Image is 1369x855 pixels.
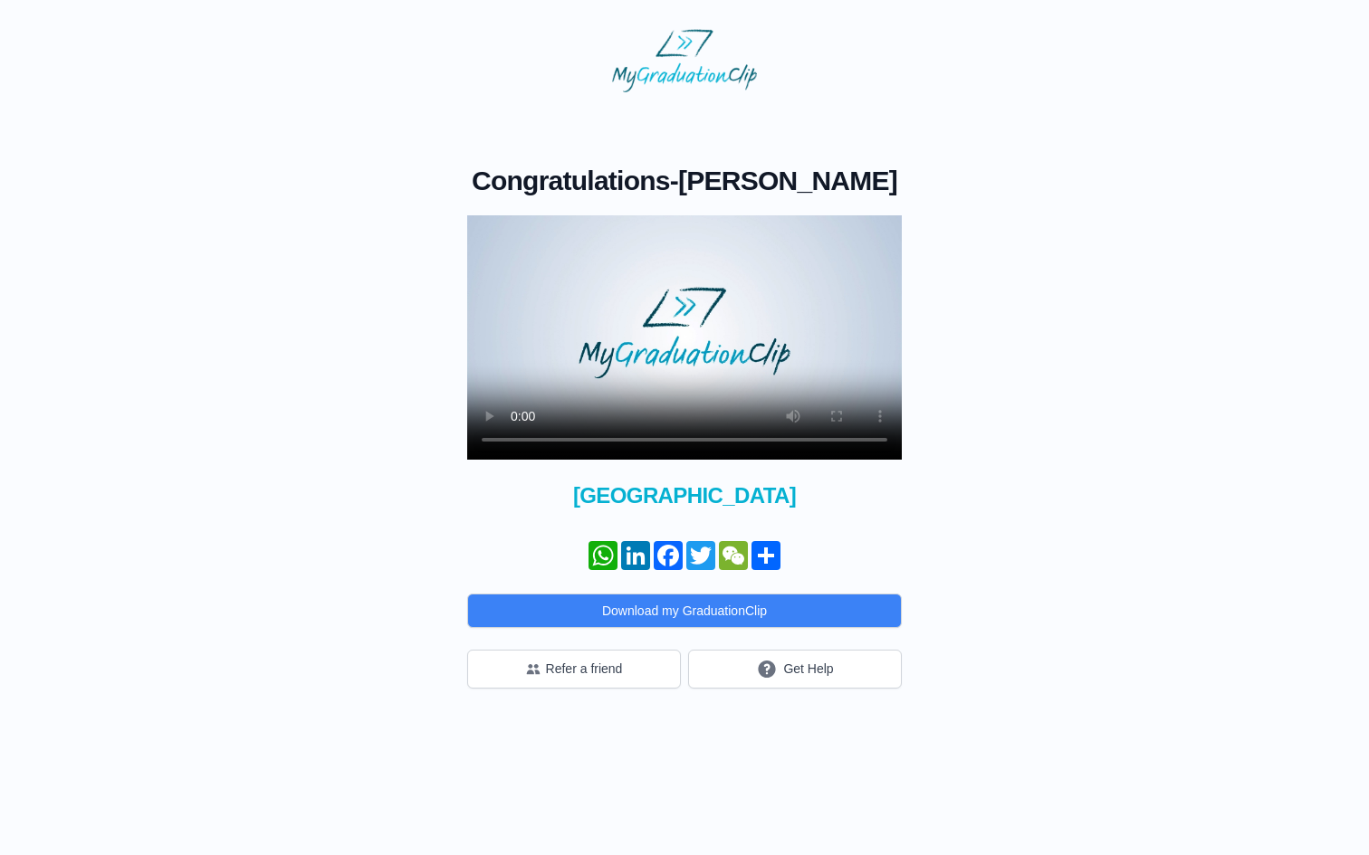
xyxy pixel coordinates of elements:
[612,29,757,92] img: MyGraduationClip
[652,541,684,570] a: Facebook
[684,541,717,570] a: Twitter
[587,541,619,570] a: WhatsApp
[467,165,902,197] h1: -
[467,481,902,510] span: [GEOGRAPHIC_DATA]
[472,166,670,195] span: Congratulations
[688,650,902,689] button: Get Help
[467,650,681,689] button: Refer a friend
[678,166,897,195] span: [PERSON_NAME]
[619,541,652,570] a: LinkedIn
[750,541,782,570] a: Share
[717,541,750,570] a: WeChat
[467,594,902,628] button: Download my GraduationClip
